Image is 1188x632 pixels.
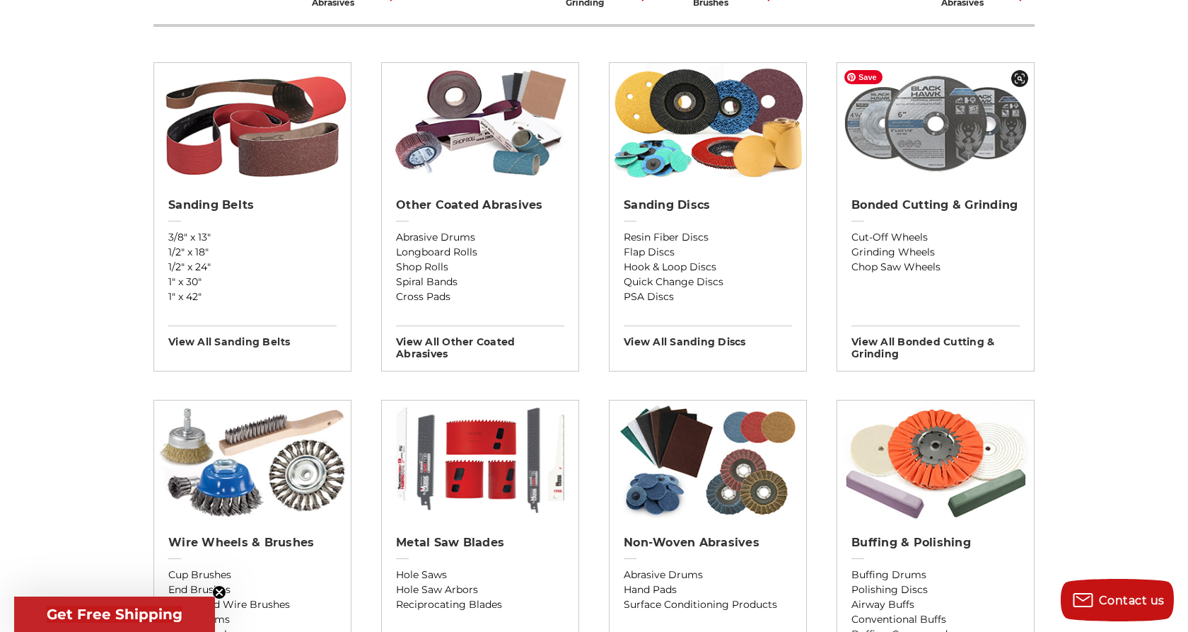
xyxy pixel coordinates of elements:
img: Sanding Discs [610,63,806,183]
a: Hook & Loop Discs [624,260,792,275]
h2: Buffing & Polishing [851,536,1020,550]
img: Wire Wheels & Brushes [154,401,351,521]
a: 1" x 30" [168,275,337,289]
a: Wire Drums [168,612,337,627]
a: 1/2" x 18" [168,245,337,260]
a: Surface Conditioning Products [624,597,792,612]
span: Contact us [1099,594,1165,607]
a: Cross Pads [396,289,564,304]
h2: Non-woven Abrasives [624,536,792,550]
a: End Brushes [168,582,337,597]
h2: Sanding Belts [168,198,337,212]
h2: Metal Saw Blades [396,536,564,550]
a: Airway Buffs [851,597,1020,612]
a: 3/8" x 13" [168,230,337,245]
a: Abrasive Drums [624,568,792,582]
h3: View All other coated abrasives [396,326,564,360]
a: Reciprocating Blades [396,597,564,612]
a: Hand Pads [624,582,792,597]
a: 1/2" x 24" [168,260,337,275]
a: Resin Fiber Discs [624,230,792,245]
a: Spiral Bands [396,275,564,289]
img: Sanding Belts [154,63,351,183]
a: PSA Discs [624,289,792,304]
a: Conventional Buffs [851,612,1020,627]
a: Hole Saws [396,568,564,582]
img: Non-woven Abrasives [610,401,806,521]
a: Longboard Rolls [396,245,564,260]
h3: View All sanding belts [168,326,337,348]
a: Hand Held Wire Brushes [168,597,337,612]
h3: View All sanding discs [624,326,792,348]
img: Bonded Cutting & Grinding [837,63,1034,183]
img: Buffing & Polishing [837,401,1034,521]
a: Buffing Drums [851,568,1020,582]
a: Cut-Off Wheels [851,230,1020,245]
h2: Bonded Cutting & Grinding [851,198,1020,212]
a: Chop Saw Wheels [851,260,1020,275]
a: 1" x 42" [168,289,337,304]
button: Close teaser [212,585,226,599]
a: Shop Rolls [396,260,564,275]
img: Other Coated Abrasives [382,63,578,183]
h2: Other Coated Abrasives [396,198,564,212]
div: Get Free ShippingClose teaser [14,597,215,632]
a: Grinding Wheels [851,245,1020,260]
h2: Wire Wheels & Brushes [168,536,337,550]
a: Cup Brushes [168,568,337,582]
h2: Sanding Discs [624,198,792,212]
a: Abrasive Drums [396,230,564,245]
span: Save [844,70,883,84]
a: Hole Saw Arbors [396,582,564,597]
a: Flap Discs [624,245,792,260]
h3: View All bonded cutting & grinding [851,326,1020,360]
a: Quick Change Discs [624,275,792,289]
span: Get Free Shipping [47,606,182,623]
a: Polishing Discs [851,582,1020,597]
button: Contact us [1061,579,1174,621]
img: Metal Saw Blades [382,401,578,521]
